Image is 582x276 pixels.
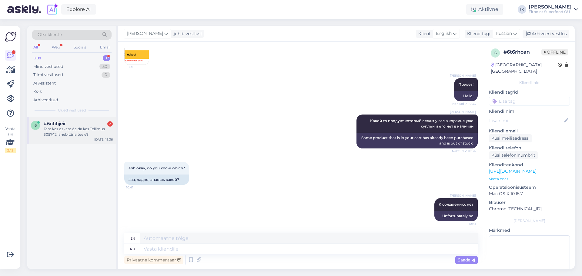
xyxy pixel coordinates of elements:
[489,206,570,212] p: Chrome [TECHNICAL_ID]
[370,118,474,128] span: Какой то продукт который лежит у вас в корзине уже куплен и его нет в наличии
[61,4,96,15] a: Explore AI
[124,256,183,264] div: Privaatne kommentaar
[33,97,58,103] div: Arhiveeritud
[127,30,163,37] span: [PERSON_NAME]
[126,65,149,69] span: 10:31
[33,80,56,86] div: AI Assistent
[489,227,570,234] p: Märkmed
[125,40,149,65] img: Attachment
[129,166,185,170] span: ahh okay, do you know which?
[466,4,503,15] div: Aktiivne
[452,101,476,106] span: Nähtud ✓ 10:33
[171,31,202,37] div: juhib vestlust
[124,175,189,185] div: ааа, ладно, знаешь какой?
[5,126,16,153] div: Vaata siia
[489,89,570,95] p: Kliendi tag'id
[496,30,512,37] span: Russian
[130,244,135,254] div: ru
[489,218,570,224] div: [PERSON_NAME]
[130,233,135,244] div: en
[541,49,568,55] span: Offline
[529,9,572,14] div: Fitpoint Superfood OÜ
[523,30,569,38] div: Arhiveeri vestlus
[356,133,478,148] div: Some product that is in your cart has already been purchased and is out of stock.
[529,5,578,14] a: [PERSON_NAME]Fitpoint Superfood OÜ
[458,257,475,263] span: Saada
[454,91,478,101] div: Hello!
[503,48,541,56] div: # 6t6rhoan
[44,126,113,137] div: Tere kas oskate öelda kas Tellimus 305742 läheb täna teele?
[489,145,570,151] p: Kliendi telefon
[489,151,538,159] div: Küsi telefoninumbrit
[126,185,149,190] span: 10:41
[489,176,570,182] p: Vaata edasi ...
[32,43,39,51] div: All
[494,51,497,55] span: 6
[491,62,558,75] div: [GEOGRAPHIC_DATA], [GEOGRAPHIC_DATA]
[46,3,59,16] img: explore-ai
[99,64,110,70] div: 50
[107,121,113,127] div: 2
[489,168,537,174] a: [URL][DOMAIN_NAME]
[450,73,476,78] span: [PERSON_NAME]
[529,5,572,9] div: [PERSON_NAME]
[489,199,570,206] p: Brauser
[51,43,61,51] div: Web
[465,31,490,37] div: Klienditugi
[450,193,476,198] span: [PERSON_NAME]
[33,88,42,95] div: Kõik
[434,211,478,221] div: Unfortunately no
[33,64,63,70] div: Minu vestlused
[439,202,473,207] span: К сожалению, нет
[452,149,476,153] span: Nähtud ✓ 10:34
[44,121,66,126] span: #6nhhjeir
[33,72,63,78] div: Tiimi vestlused
[489,134,532,142] div: Küsi meiliaadressi
[35,123,37,128] span: 6
[489,184,570,191] p: Operatsioonisüsteem
[450,110,476,114] span: [PERSON_NAME]
[489,108,570,115] p: Kliendi nimi
[38,32,62,38] span: Otsi kliente
[489,80,570,85] div: Kliendi info
[416,31,431,37] div: Klient
[58,108,86,113] span: Uued vestlused
[489,117,563,124] input: Lisa nimi
[103,55,110,61] div: 1
[102,72,110,78] div: 0
[72,43,87,51] div: Socials
[489,128,570,134] p: Kliendi email
[5,148,16,153] div: 2 / 3
[489,191,570,197] p: Mac OS X 10.15.7
[453,221,476,226] span: 10:41
[458,82,473,87] span: Привет!
[489,97,570,106] input: Lisa tag
[99,43,112,51] div: Email
[94,137,113,142] div: [DATE] 15:36
[33,55,41,61] div: Uus
[518,5,526,14] div: IK
[489,162,570,168] p: Klienditeekond
[5,31,16,42] img: Askly Logo
[436,30,452,37] span: English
